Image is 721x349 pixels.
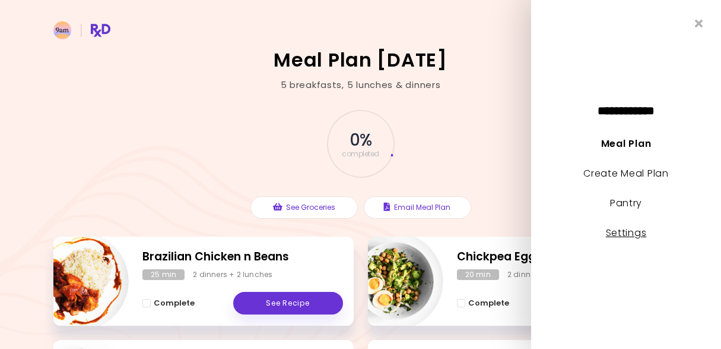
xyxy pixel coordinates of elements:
a: Settings [606,226,647,240]
h2: Brazilian Chicken n Beans [142,249,343,266]
img: Info - Chickpea Egg Salad [345,232,443,331]
button: Email Meal Plan [364,196,471,219]
div: 2 dinners + 2 lunches [193,269,272,280]
button: Complete - Chickpea Egg Salad [457,296,509,310]
span: Complete [468,298,509,308]
img: RxDiet [53,21,110,39]
div: 25 min [142,269,185,280]
span: Complete [154,298,195,308]
span: 0 % [350,130,371,150]
a: Pantry [610,196,642,210]
div: 20 min [457,269,499,280]
h2: Meal Plan [DATE] [274,51,447,70]
span: completed [342,150,379,158]
a: See Recipe - Brazilian Chicken n Beans [233,292,343,315]
div: 5 breakfasts , 5 lunches & dinners [281,78,441,92]
button: Complete - Brazilian Chicken n Beans [142,296,195,310]
h2: Chickpea Egg Salad [457,249,658,266]
img: Info - Brazilian Chicken n Beans [30,232,129,331]
a: Create Meal Plan [583,166,669,180]
i: Close [695,18,703,29]
a: Meal Plan [601,137,651,150]
div: 2 dinners + 2 lunches [507,269,587,280]
button: See Groceries [250,196,358,219]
